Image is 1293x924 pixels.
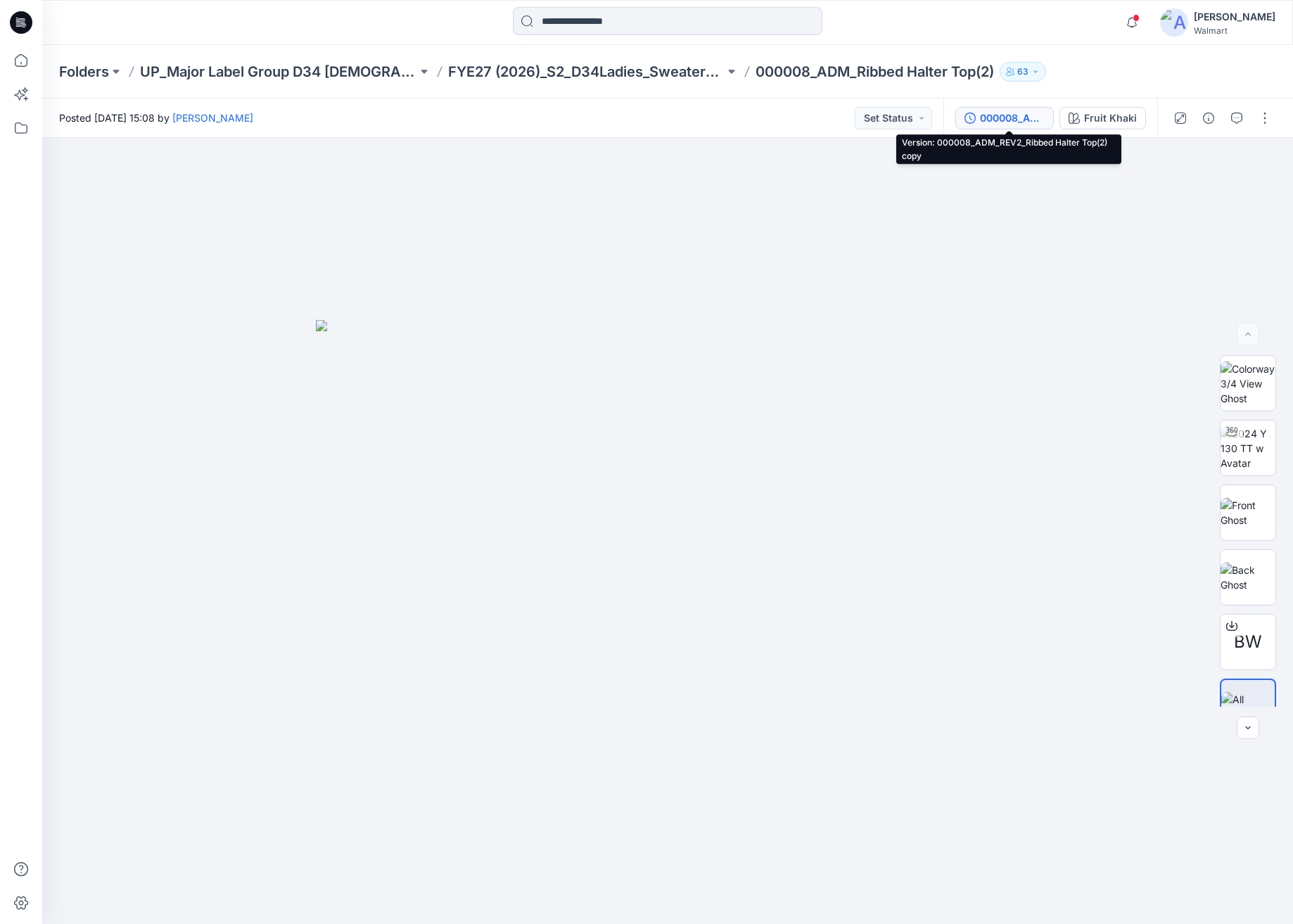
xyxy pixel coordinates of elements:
a: [PERSON_NAME] [172,112,253,124]
div: 000008_ADM_REV2_Ribbed Halter Top(2) copy [980,110,1045,126]
img: eyJhbGciOiJIUzI1NiIsImtpZCI6IjAiLCJzbHQiOiJzZXMiLCJ0eXAiOiJKV1QifQ.eyJkYXRhIjp7InR5cGUiOiJzdG9yYW... [316,320,1019,924]
span: Posted [DATE] 15:08 by [59,110,253,125]
a: Folders [59,62,109,82]
p: 63 [1017,64,1028,79]
span: BW [1234,629,1262,655]
img: 2024 Y 130 TT w Avatar [1221,426,1275,470]
a: UP_Major Label Group D34 [DEMOGRAPHIC_DATA] Sweaters [140,62,417,82]
a: FYE27 (2026)_S2_D34Ladies_Sweaters_MLG [448,62,725,82]
div: Fruit Khaki [1084,110,1137,126]
button: Details [1197,107,1220,129]
img: avatar [1160,8,1188,37]
img: Front Ghost [1221,498,1275,527]
button: 000008_ADM_REV2_Ribbed Halter Top(2) copy [955,107,1054,129]
p: 000008_ADM_Ribbed Halter Top(2) [756,62,994,82]
div: [PERSON_NAME] [1194,8,1275,25]
img: Colorway 3/4 View Ghost [1221,361,1275,406]
img: All colorways [1221,692,1275,721]
img: Back Ghost [1221,563,1275,592]
button: 63 [1000,62,1046,82]
button: Fruit Khaki [1059,107,1146,129]
div: Walmart [1194,25,1275,36]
